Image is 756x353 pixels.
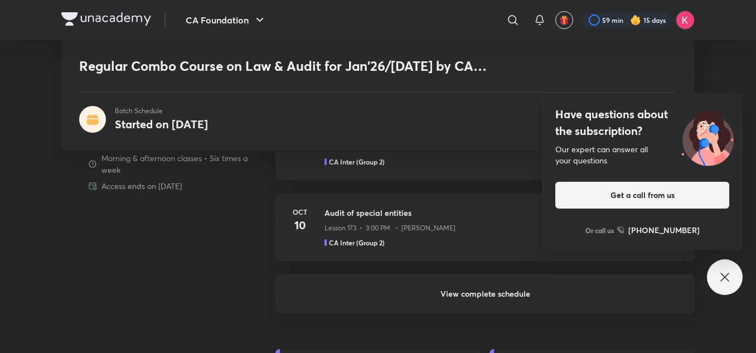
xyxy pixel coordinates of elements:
h6: Oct [289,207,311,217]
img: streak [630,14,641,26]
a: Oct9Audit of special entitiesLesson 172 • 3:00 PM • [PERSON_NAME]CA Inter (Group 2) [275,113,695,194]
h4: Started on [DATE] [115,117,208,132]
img: Keshav sachdeva [676,11,695,30]
img: ttu_illustration_new.svg [672,106,743,166]
a: Oct10Audit of special entitiesLesson 173 • 3:00 PM • [PERSON_NAME]CA Inter (Group 2) [275,194,695,274]
p: Lesson 173 • 3:00 PM • [PERSON_NAME] [324,223,455,233]
a: Company Logo [61,12,151,28]
h4: Have questions about the subscription? [555,106,729,139]
button: Get a call from us [555,182,729,209]
h5: CA Inter (Group 2) [329,157,385,167]
h1: Regular Combo Course on Law & Audit for Jan'26/[DATE] by CA [PERSON_NAME] [79,58,516,74]
a: [PHONE_NUMBER] [617,224,700,236]
h6: View complete schedule [275,274,695,313]
img: Company Logo [61,12,151,26]
h6: [PHONE_NUMBER] [628,224,700,236]
button: CA Foundation [179,9,273,31]
h4: 10 [289,217,311,234]
img: avatar [559,15,569,25]
p: Morning & afternoon classes • Six times a week [101,152,266,176]
p: Access ends on [DATE] [101,180,182,192]
h3: Audit of special entities [324,207,681,219]
button: avatar [555,11,573,29]
h5: CA Inter (Group 2) [329,238,385,248]
p: Batch Schedule [115,106,208,116]
div: Our expert can answer all your questions [555,144,729,166]
p: Or call us [585,225,614,235]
